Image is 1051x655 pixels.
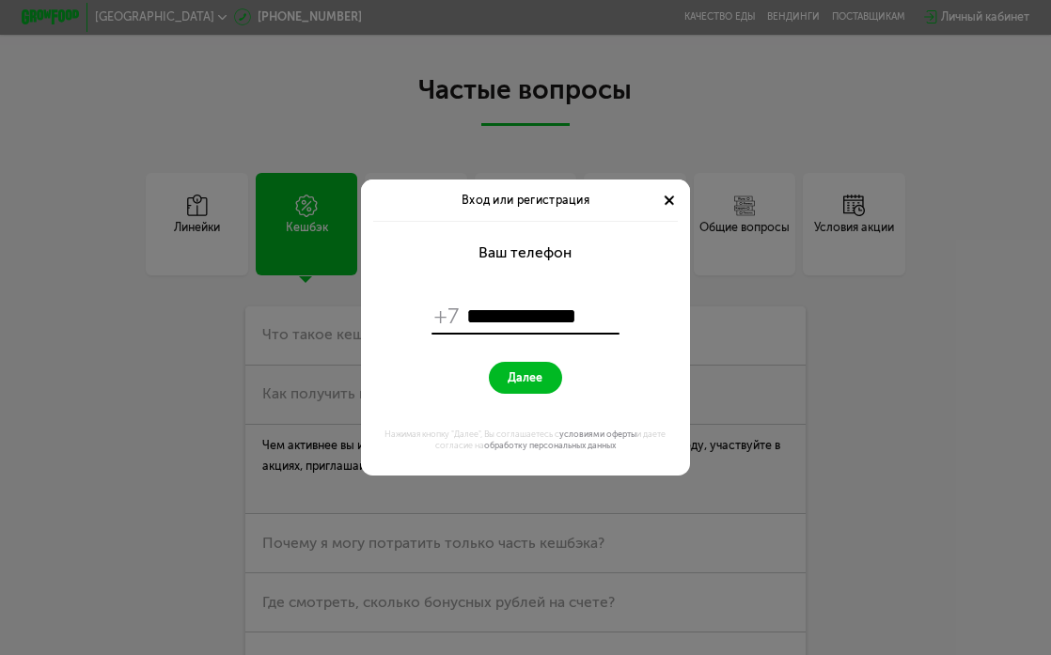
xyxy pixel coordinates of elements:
span: Вход или регистрация [462,193,589,207]
span: +7 [434,303,460,331]
span: Далее [508,371,542,385]
div: Ваш телефон [478,244,572,262]
div: Нажимая кнопку "Далее", Вы соглашаетесь с и даете согласие на [370,429,682,452]
button: Далее [489,362,561,393]
a: обработку персональных данных [484,441,616,450]
a: условиями оферты [559,429,636,439]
